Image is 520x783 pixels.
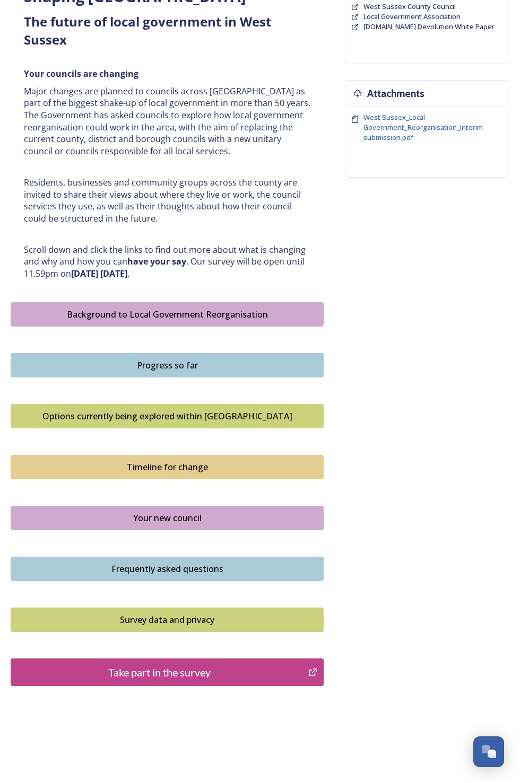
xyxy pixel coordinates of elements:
[16,664,302,680] div: Take part in the survey
[24,85,310,157] p: Major changes are planned to councils across [GEOGRAPHIC_DATA] as part of the biggest shake-up of...
[16,562,318,575] div: Frequently asked questions
[11,353,324,377] button: Progress so far
[16,613,318,626] div: Survey data and privacy
[16,512,318,524] div: Your new council
[24,68,138,80] strong: Your councils are changing
[16,461,318,473] div: Timeline for change
[24,177,310,225] p: Residents, businesses and community groups across the county are invited to share their views abo...
[11,302,324,327] button: Background to Local Government Reorganisation
[363,112,483,142] span: West Sussex_Local Government_Reorganisation_Interim submission.pdf
[11,455,324,479] button: Timeline for change
[127,256,186,267] strong: have your say
[363,22,495,32] a: [DOMAIN_NAME] Devolution White Paper
[71,268,98,279] strong: [DATE]
[473,736,504,767] button: Open Chat
[24,13,274,48] strong: The future of local government in West Sussex
[24,244,310,280] p: Scroll down and click the links to find out more about what is changing and why and how you can ....
[367,86,424,101] h3: Attachments
[11,608,324,632] button: Survey data and privacy
[11,404,324,428] button: Options currently being explored within West Sussex
[363,2,456,12] a: West Sussex County Council
[100,268,127,279] strong: [DATE]
[363,2,456,11] span: West Sussex County Council
[11,506,324,530] button: Your new council
[11,557,324,581] button: Frequently asked questions
[16,308,318,321] div: Background to Local Government Reorganisation
[363,22,495,31] span: [DOMAIN_NAME] Devolution White Paper
[363,12,461,22] a: Local Government Association
[16,359,318,372] div: Progress so far
[11,658,324,686] button: Take part in the survey
[16,410,318,423] div: Options currently being explored within [GEOGRAPHIC_DATA]
[363,12,461,21] span: Local Government Association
